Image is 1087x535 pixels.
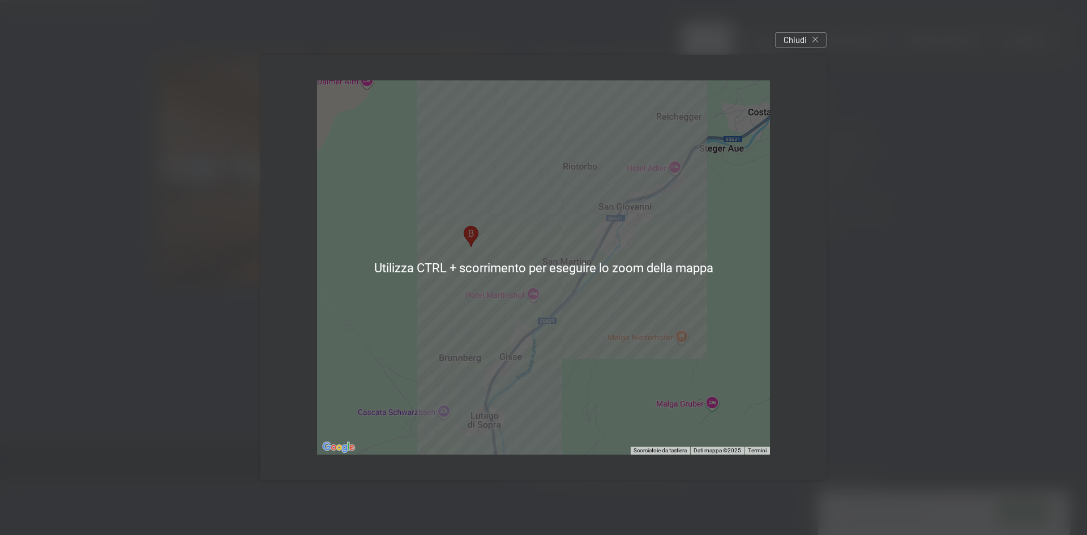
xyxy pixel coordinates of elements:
button: Scorciatoie da tastiera [634,447,687,455]
a: Visualizza questa zona in Google Maps (in una nuova finestra) [320,440,357,455]
div: Rohrberg, 34, 21108 Gemeinde Ahrntal, Autonome Provinz Bozen - Südtirol, Italia [459,221,483,251]
a: Termini (si apre in una nuova scheda) [748,447,767,453]
span: Chiudi [784,34,807,46]
span: Dati mappa ©2025 [694,447,741,453]
img: Google [320,440,357,455]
